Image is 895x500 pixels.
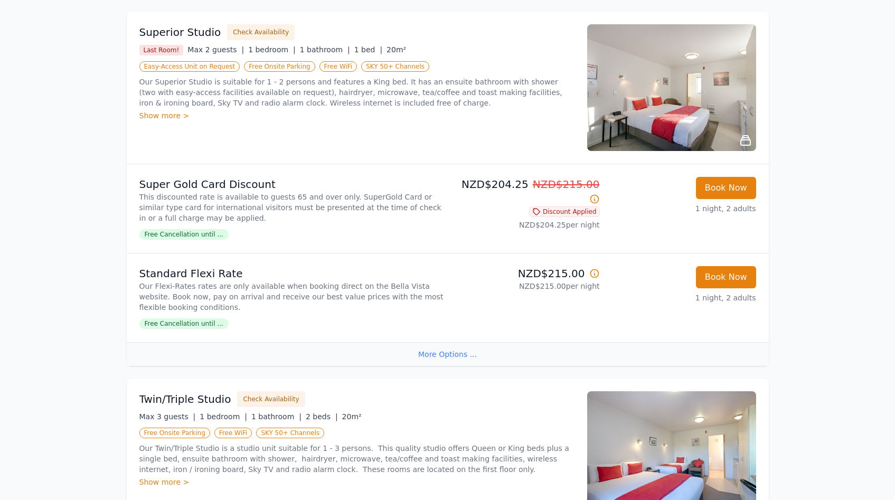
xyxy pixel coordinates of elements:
span: SKY 50+ Channels [361,61,429,72]
p: Our Superior Studio is suitable for 1 - 2 persons and features a King bed. It has an ensuite bath... [139,77,574,108]
span: Free Cancellation until ... [139,318,229,329]
span: 2 beds | [306,412,338,421]
span: 20m² [387,45,406,54]
h3: Superior Studio [139,25,221,40]
span: Free Onsite Parking [139,428,210,438]
span: NZD$215.00 [533,178,600,191]
p: NZD$215.00 per night [452,281,600,291]
span: Free Cancellation until ... [139,229,229,240]
div: Show more > [139,477,574,487]
p: 1 night, 2 adults [608,203,756,214]
span: Discount Applied [529,206,600,217]
p: Our Twin/Triple Studio is a studio unit suitable for 1 - 3 persons. This quality studio offers Qu... [139,443,574,475]
span: 1 bedroom | [248,45,296,54]
span: Free Onsite Parking [244,61,315,72]
button: Book Now [696,266,756,288]
p: Our Flexi-Rates rates are only available when booking direct on the Bella Vista website. Book now... [139,281,444,313]
p: Standard Flexi Rate [139,266,444,281]
span: Max 2 guests | [187,45,244,54]
span: Max 3 guests | [139,412,196,421]
span: SKY 50+ Channels [256,428,324,438]
p: 1 night, 2 adults [608,293,756,303]
div: More Options ... [127,342,769,366]
button: Check Availability [237,391,305,407]
span: Last Room! [139,45,184,55]
button: Check Availability [227,24,295,40]
div: Show more > [139,110,574,121]
span: Free WiFi [214,428,252,438]
span: 1 bathroom | [251,412,302,421]
p: This discounted rate is available to guests 65 and over only. SuperGold Card or similar type card... [139,192,444,223]
span: Free WiFi [319,61,357,72]
p: Super Gold Card Discount [139,177,444,192]
span: Easy-Access Unit on Request [139,61,240,72]
span: 1 bathroom | [300,45,350,54]
button: Book Now [696,177,756,199]
span: 1 bed | [354,45,382,54]
p: NZD$215.00 [452,266,600,281]
h3: Twin/Triple Studio [139,392,231,407]
span: 20m² [342,412,362,421]
p: NZD$204.25 per night [452,220,600,230]
span: 1 bedroom | [200,412,247,421]
p: NZD$204.25 [452,177,600,206]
